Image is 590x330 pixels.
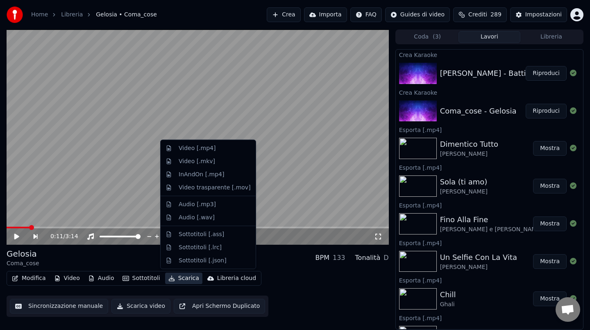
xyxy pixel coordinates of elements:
[396,125,583,134] div: Esporta [.mp4]
[179,170,225,178] div: InAndOn [.mp4]
[355,253,381,263] div: Tonalità
[179,144,216,152] div: Video [.mp4]
[526,104,567,118] button: Riproduci
[396,87,583,97] div: Crea Karaoke
[453,7,507,22] button: Crediti289
[31,11,157,19] nav: breadcrumb
[440,150,498,158] div: [PERSON_NAME]
[458,31,520,43] button: Lavori
[556,297,580,322] div: Aprire la chat
[433,33,441,41] span: ( 3 )
[440,214,542,225] div: Fino Alla Fine
[440,263,517,271] div: [PERSON_NAME]
[165,273,202,284] button: Scarica
[217,274,256,282] div: Libreria cloud
[440,68,547,79] div: [PERSON_NAME] - Batticuore
[440,139,498,150] div: Dimentico Tutto
[174,299,265,314] button: Apri Schermo Duplicato
[440,176,488,188] div: Sola (ti amo)
[179,230,224,238] div: Sottotitoli [.ass]
[396,313,583,323] div: Esporta [.mp4]
[440,252,517,263] div: Un Selfie Con La Vita
[533,291,567,306] button: Mostra
[179,243,222,251] div: Sottotitoli [.lrc]
[333,253,345,263] div: 133
[396,200,583,210] div: Esporta [.mp4]
[385,7,450,22] button: Guides di video
[50,232,70,241] div: /
[85,273,118,284] button: Audio
[51,273,83,284] button: Video
[440,188,488,196] div: [PERSON_NAME]
[440,289,456,300] div: Chill
[525,11,562,19] div: Impostazioni
[383,253,388,263] div: D
[533,254,567,269] button: Mostra
[533,141,567,156] button: Mostra
[440,300,456,309] div: Ghali
[31,11,48,19] a: Home
[179,183,251,191] div: Video trasparente [.mov]
[440,105,517,117] div: Coma_cose - Gelosia
[526,66,567,81] button: Riproduci
[533,179,567,193] button: Mostra
[468,11,487,19] span: Crediti
[490,11,501,19] span: 289
[179,200,216,208] div: Audio [.mp3]
[350,7,382,22] button: FAQ
[7,259,39,268] div: Coma_cose
[179,213,215,221] div: Audio [.wav]
[396,50,583,59] div: Crea Karaoke
[10,299,108,314] button: Sincronizzazione manuale
[440,225,542,234] div: [PERSON_NAME] e [PERSON_NAME]
[61,11,83,19] a: Libreria
[7,7,23,23] img: youka
[7,248,39,259] div: Gelosia
[65,232,78,241] span: 3:14
[111,299,170,314] button: Scarica video
[9,273,49,284] button: Modifica
[397,31,458,43] button: Coda
[396,162,583,172] div: Esporta [.mp4]
[96,11,157,19] span: Gelosia • Coma_cose
[179,157,215,165] div: Video [.mkv]
[50,232,63,241] span: 0:11
[396,238,583,248] div: Esporta [.mp4]
[510,7,567,22] button: Impostazioni
[304,7,347,22] button: Importa
[396,275,583,285] div: Esporta [.mp4]
[119,273,163,284] button: Sottotitoli
[315,253,329,263] div: BPM
[267,7,300,22] button: Crea
[179,256,227,264] div: Sottotitoli [.json]
[520,31,582,43] button: Libreria
[533,216,567,231] button: Mostra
